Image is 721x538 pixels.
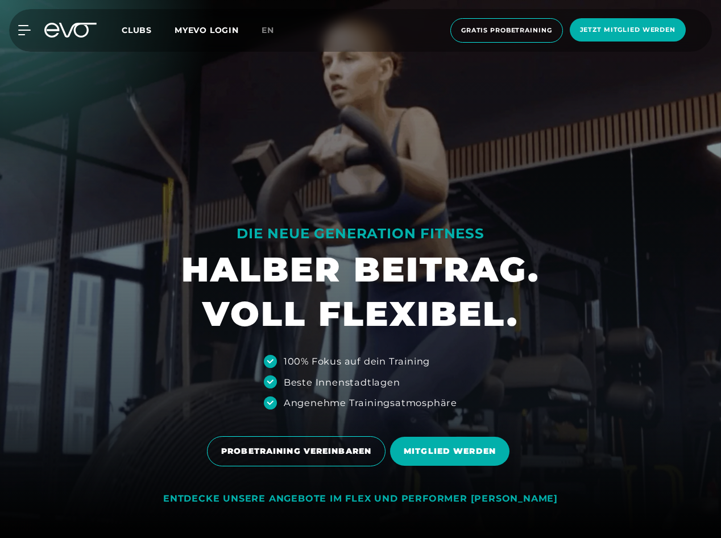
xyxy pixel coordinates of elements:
[447,18,566,43] a: Gratis Probetraining
[284,396,457,409] div: Angenehme Trainingsatmosphäre
[122,25,152,35] span: Clubs
[284,354,430,368] div: 100% Fokus auf dein Training
[390,428,514,474] a: MITGLIED WERDEN
[207,428,390,475] a: PROBETRAINING VEREINBAREN
[566,18,689,43] a: Jetzt Mitglied werden
[284,375,400,389] div: Beste Innenstadtlagen
[262,25,274,35] span: en
[404,445,496,457] span: MITGLIED WERDEN
[181,247,540,336] h1: HALBER BEITRAG. VOLL FLEXIBEL.
[181,225,540,243] div: DIE NEUE GENERATION FITNESS
[580,25,676,35] span: Jetzt Mitglied werden
[163,493,558,505] div: ENTDECKE UNSERE ANGEBOTE IM FLEX UND PERFORMER [PERSON_NAME]
[175,25,239,35] a: MYEVO LOGIN
[262,24,288,37] a: en
[221,445,371,457] span: PROBETRAINING VEREINBAREN
[461,26,552,35] span: Gratis Probetraining
[122,24,175,35] a: Clubs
